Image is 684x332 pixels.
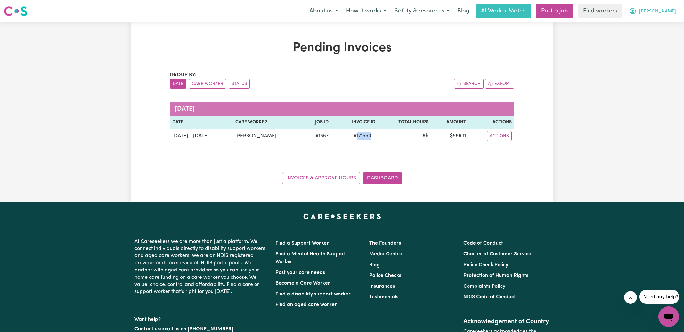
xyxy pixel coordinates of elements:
a: Find a disability support worker [275,292,351,297]
a: Blog [369,262,380,268]
a: Blog [453,4,473,18]
h1: Pending Invoices [170,40,514,56]
a: Police Checks [369,273,401,278]
iframe: Button to launch messaging window [658,306,679,327]
a: Testimonials [369,295,398,300]
a: Find workers [578,4,622,18]
a: Find a Support Worker [275,241,329,246]
button: sort invoices by date [170,79,186,89]
p: At Careseekers we are more than just a platform. We connect individuals directly to disability su... [134,236,268,298]
span: 9 hours [423,133,428,138]
caption: [DATE] [170,102,514,116]
iframe: Message from company [639,290,679,304]
a: NDIS Code of Conduct [463,295,516,300]
a: Post your care needs [275,270,325,275]
th: Job ID [303,116,331,129]
a: Become a Care Worker [275,281,330,286]
a: Insurances [369,284,395,289]
th: Amount [431,116,468,129]
a: Careseekers home page [303,214,381,219]
button: Actions [487,131,512,141]
a: Find an aged care worker [275,302,337,307]
img: Careseekers logo [4,5,28,17]
button: Export [485,79,514,89]
a: Careseekers logo [4,4,28,19]
th: Care Worker [233,116,303,129]
span: [PERSON_NAME] [639,8,676,15]
th: Total Hours [378,116,431,129]
button: sort invoices by care worker [189,79,226,89]
a: Charter of Customer Service [463,252,531,257]
td: $ 586.11 [431,129,468,144]
a: Media Centre [369,252,402,257]
a: Dashboard [363,172,402,184]
a: Invoices & Approve Hours [282,172,360,184]
button: How it works [342,4,390,18]
h2: Acknowledgement of Country [463,318,550,326]
a: Police Check Policy [463,262,508,268]
td: [PERSON_NAME] [233,129,303,144]
span: Group by: [170,72,197,78]
td: # 1867 [303,129,331,144]
a: Post a job [536,4,573,18]
a: Find a Mental Health Support Worker [275,252,346,264]
th: Actions [468,116,514,129]
button: My Account [625,4,680,18]
button: sort invoices by paid status [229,79,250,89]
p: Want help? [134,313,268,323]
a: Protection of Human Rights [463,273,528,278]
a: AI Worker Match [476,4,531,18]
button: Safety & resources [390,4,453,18]
span: # 171550 [350,132,375,140]
button: Search [454,79,484,89]
a: The Founders [369,241,401,246]
a: Contact us [134,327,160,332]
a: Complaints Policy [463,284,505,289]
iframe: Close message [624,291,637,304]
a: Code of Conduct [463,241,503,246]
th: Date [170,116,233,129]
th: Invoice ID [331,116,378,129]
button: About us [305,4,342,18]
td: [DATE] - [DATE] [170,129,233,144]
a: call us on [PHONE_NUMBER] [165,327,233,332]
